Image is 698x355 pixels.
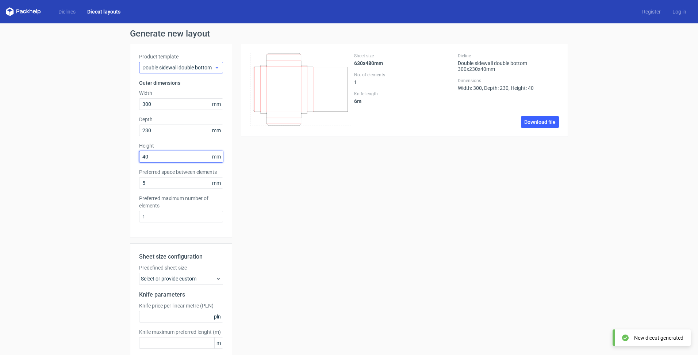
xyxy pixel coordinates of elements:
label: Dimensions [458,78,559,84]
label: Sheet size [354,53,455,59]
div: Select or provide custom [139,273,223,285]
span: mm [210,99,223,110]
h1: Generate new layout [130,29,568,38]
a: Log in [667,8,692,15]
label: Preferred space between elements [139,168,223,176]
span: mm [210,125,223,136]
h2: Sheet size configuration [139,252,223,261]
strong: 1 [354,79,357,85]
a: Download file [521,116,559,128]
span: mm [210,151,223,162]
strong: 630x480mm [354,60,383,66]
div: New diecut generated [634,334,683,341]
label: Depth [139,116,223,123]
a: Register [636,8,667,15]
span: m [214,337,223,348]
label: Preferred maximum number of elements [139,195,223,209]
a: Diecut layouts [81,8,126,15]
label: Knife maximum preferred lenght (m) [139,328,223,336]
label: Height [139,142,223,149]
strong: 6 m [354,98,361,104]
label: Knife length [354,91,455,97]
label: Product template [139,53,223,60]
label: Width [139,89,223,97]
h3: Outer dimensions [139,79,223,87]
label: No. of elements [354,72,455,78]
h2: Knife parameters [139,290,223,299]
label: Dieline [458,53,559,59]
span: mm [210,177,223,188]
div: Double sidewall double bottom 300x230x40mm [458,53,559,72]
label: Knife price per linear metre (PLN) [139,302,223,309]
label: Predefined sheet size [139,264,223,271]
a: Dielines [53,8,81,15]
span: pln [212,311,223,322]
div: Width: 300, Depth: 230, Height: 40 [458,78,559,91]
span: Double sidewall double bottom [142,64,214,71]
